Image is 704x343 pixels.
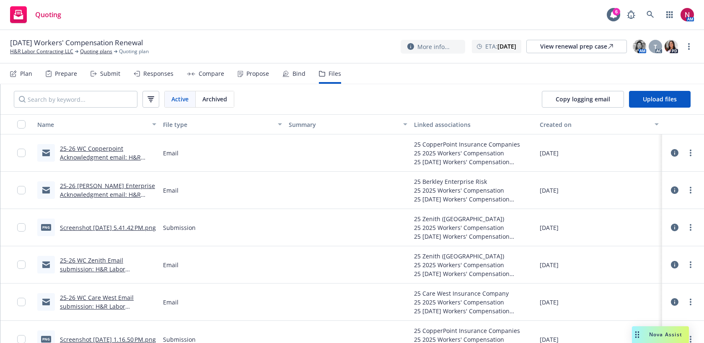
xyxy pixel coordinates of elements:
div: Summary [289,120,399,129]
button: Created on [536,114,662,134]
a: more [684,41,694,52]
div: 25 CopperPoint Insurance Companies [414,326,533,335]
span: More info... [417,42,450,51]
div: Name [37,120,147,129]
button: Upload files [629,91,691,108]
span: Email [163,149,179,157]
div: 25 2025 Workers' Compensation [414,223,533,232]
div: 25 2025 Workers' Compensation [414,149,533,157]
div: View renewal prep case [540,40,613,53]
button: Name [34,114,160,134]
div: Plan [20,70,32,77]
img: photo [665,40,678,53]
button: More info... [401,40,465,54]
a: Report a Bug [623,6,639,23]
input: Toggle Row Selected [17,298,26,306]
span: [DATE] [540,186,559,195]
span: [DATE] Workers' Compensation Renewal [10,38,143,48]
button: Linked associations [411,114,536,134]
span: Email [163,186,179,195]
div: 25 [DATE] Workers' Compensation Renewal [414,195,533,204]
a: more [686,185,696,195]
div: 25 [DATE] Workers' Compensation Renewal [414,307,533,315]
a: more [686,148,696,158]
div: 6 [613,8,620,15]
div: Linked associations [414,120,533,129]
a: Quoting [7,3,65,26]
span: Quoting [35,11,61,18]
div: 25 Zenith ([GEOGRAPHIC_DATA]) [414,214,533,223]
div: 25 Zenith ([GEOGRAPHIC_DATA]) [414,252,533,260]
a: 25-26 WC Zenith Email submission: H&R Labor Contracting: 25-26 WC Quote [60,256,141,282]
a: Search [642,6,659,23]
input: Search by keyword... [14,91,137,108]
div: 25 Care West Insurance Company [414,289,533,298]
button: File type [160,114,285,134]
span: Nova Assist [649,331,682,338]
div: 25 CopperPoint Insurance Companies [414,140,533,149]
div: Compare [199,70,224,77]
span: [DATE] [540,149,559,157]
img: photo [633,40,646,53]
span: Copy logging email [556,95,610,103]
span: Quoting plan [119,48,149,55]
a: more [686,297,696,307]
input: Toggle Row Selected [17,260,26,269]
button: Copy logging email [542,91,624,108]
div: Created on [540,120,650,129]
div: 25 Berkley Enterprise Risk [414,177,533,186]
strong: [DATE] [497,42,516,50]
a: Switch app [661,6,678,23]
a: Screenshot [DATE] 5.41.42 PM.png [60,224,156,232]
span: Submission [163,223,196,232]
a: 25-26 WC Copperpoint Acknowledgment email: H&R Labor Contracting EFF [DATE] Newfront Insurance Se... [60,144,154,188]
a: more [686,260,696,270]
span: [DATE] [540,260,559,269]
a: H&R Labor Contracting LLC [10,48,73,55]
a: Quoting plans [80,48,112,55]
input: Toggle Row Selected [17,223,26,232]
div: 25 [DATE] Workers' Compensation Renewal [414,232,533,241]
span: Email [163,260,179,269]
input: Toggle Row Selected [17,186,26,194]
div: Drag to move [632,326,642,343]
button: Summary [285,114,411,134]
span: png [41,336,51,342]
div: Submit [100,70,120,77]
div: Prepare [55,70,77,77]
a: more [686,222,696,232]
span: ETA : [485,42,516,51]
img: photo [681,8,694,21]
div: 25 2025 Workers' Compensation [414,298,533,307]
a: View renewal prep case [526,40,627,53]
a: 25-26 [PERSON_NAME] Enterprise Acknowledgment email: H&R Labor Contracting: 25-26 WC Quote [60,182,155,216]
span: Active [171,95,189,103]
div: Files [329,70,341,77]
span: Upload files [643,95,677,103]
div: 25 [DATE] Workers' Compensation Renewal [414,269,533,278]
a: 25-26 WC Care West Email submission: H&R Labor Contracting: 25-26 WC Quote [60,294,141,319]
div: 25 [DATE] Workers' Compensation Renewal [414,157,533,166]
div: Responses [143,70,173,77]
div: File type [163,120,273,129]
span: [DATE] [540,223,559,232]
button: Nova Assist [632,326,689,343]
span: Archived [202,95,227,103]
span: png [41,224,51,230]
div: 25 2025 Workers' Compensation [414,260,533,269]
input: Toggle Row Selected [17,149,26,157]
span: [DATE] [540,298,559,307]
input: Select all [17,120,26,129]
div: Propose [246,70,269,77]
div: Bind [292,70,305,77]
span: T [654,42,657,51]
span: Email [163,298,179,307]
div: 25 2025 Workers' Compensation [414,186,533,195]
